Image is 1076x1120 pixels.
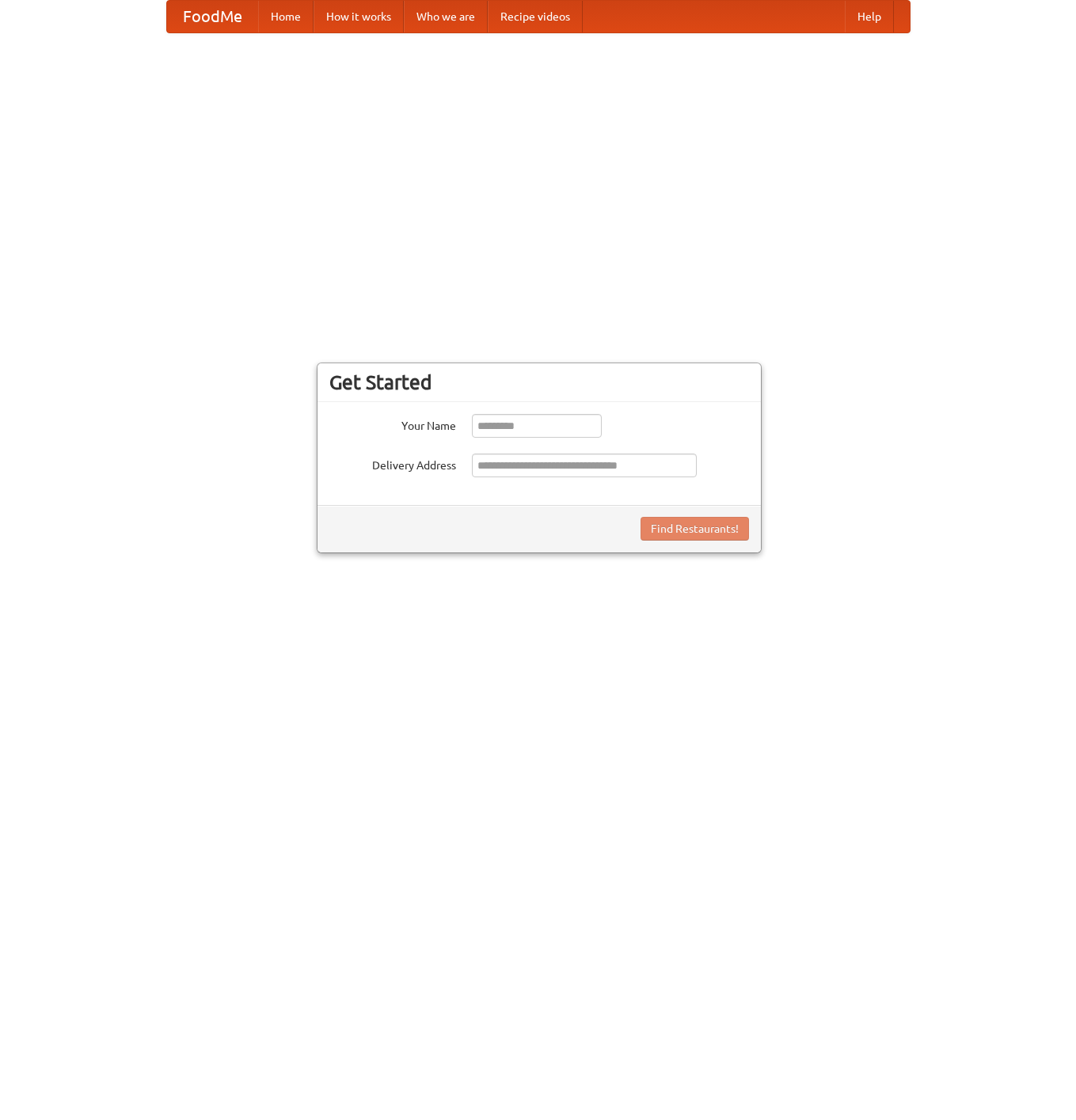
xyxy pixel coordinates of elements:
h3: Get Started [329,370,749,394]
button: Find Restaurants! [641,517,749,541]
a: Recipe videos [488,1,583,32]
a: How it works [314,1,404,32]
a: Home [258,1,314,32]
a: FoodMe [167,1,258,32]
label: Your Name [329,414,456,434]
a: Help [845,1,894,32]
a: Who we are [404,1,488,32]
label: Delivery Address [329,454,456,473]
